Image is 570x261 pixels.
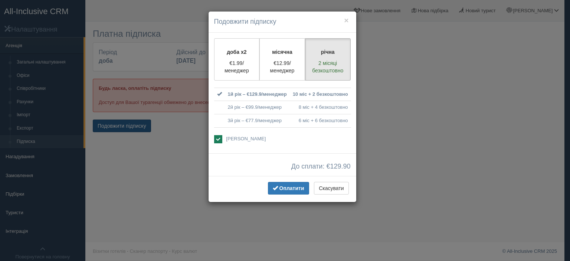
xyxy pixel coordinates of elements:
[291,163,351,170] span: До сплати: €
[314,182,348,195] button: Скасувати
[225,114,290,127] td: 3й рік – €77.9/менеджер
[264,59,300,74] p: €12.99/менеджер
[310,48,346,56] p: річна
[225,88,290,101] td: 1й рік – €129.9/менеджер
[264,48,300,56] p: місячна
[219,59,255,74] p: €1.99/менеджер
[330,163,350,170] span: 129.90
[268,182,309,195] button: Оплатити
[214,17,351,27] h4: Подовжити підписку
[310,59,346,74] p: 2 місяці безкоштовно
[226,136,266,141] span: [PERSON_NAME]
[290,101,351,114] td: 8 міс + 4 безкоштовно
[279,185,304,191] span: Оплатити
[219,48,255,56] p: доба x2
[290,114,351,127] td: 6 міс + 6 безкоштовно
[344,16,348,24] button: ×
[290,88,351,101] td: 10 міс + 2 безкоштовно
[225,101,290,114] td: 2й рік – €99.9/менеджер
